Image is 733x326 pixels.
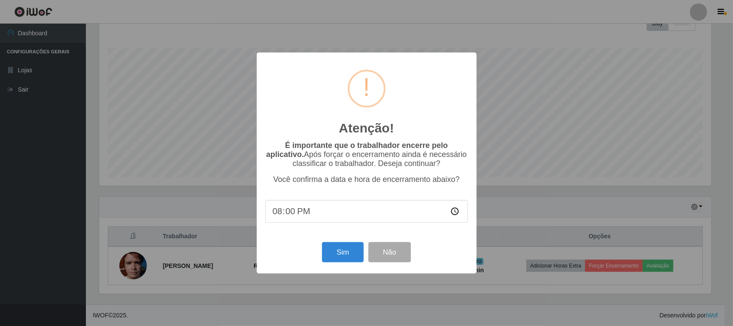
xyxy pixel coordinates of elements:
button: Sim [322,242,364,262]
h2: Atenção! [339,120,394,136]
button: Não [368,242,411,262]
b: É importante que o trabalhador encerre pelo aplicativo. [266,141,448,159]
p: Após forçar o encerramento ainda é necessário classificar o trabalhador. Deseja continuar? [265,141,468,168]
p: Você confirma a data e hora de encerramento abaixo? [265,175,468,184]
